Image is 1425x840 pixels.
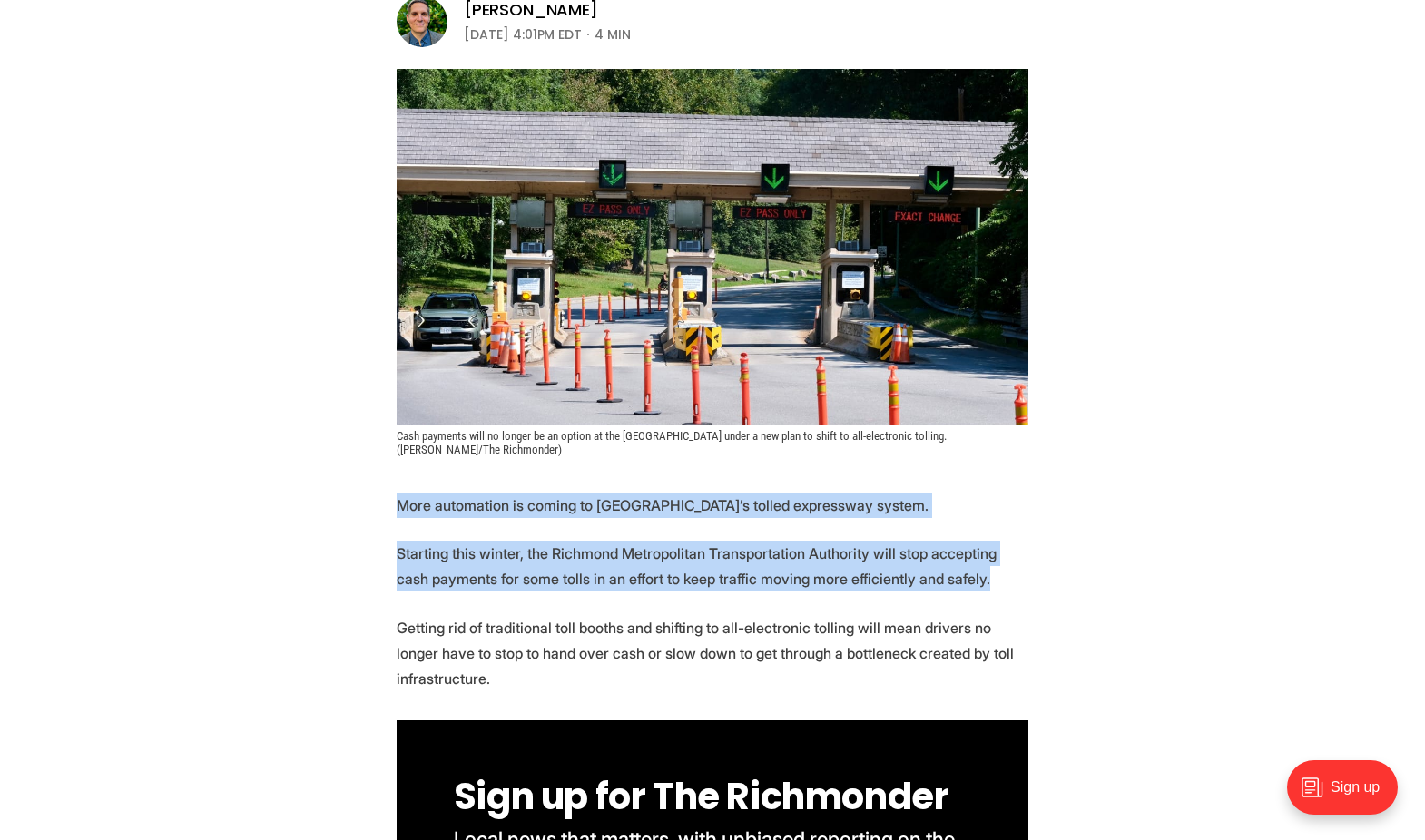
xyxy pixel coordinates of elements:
[397,541,1028,591] p: Starting this winter, the Richmond Metropolitan Transportation Authority will stop accepting cash...
[397,615,1028,691] p: Getting rid of traditional toll booths and shifting to all-electronic tolling will mean drivers n...
[464,24,582,45] time: [DATE] 4:01PM EDT
[397,493,1028,518] p: More automation is coming to [GEOGRAPHIC_DATA]’s tolled expressway system.
[397,429,949,456] span: Cash payments will no longer be an option at the [GEOGRAPHIC_DATA] under a new plan to shift to a...
[454,771,949,822] span: Sign up for The Richmonder
[595,24,631,45] span: 4 min
[1272,751,1425,840] iframe: portal-trigger
[397,69,1028,425] img: Some of Richmond’s old-school toll booths are going away. Here’s how the new system will work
